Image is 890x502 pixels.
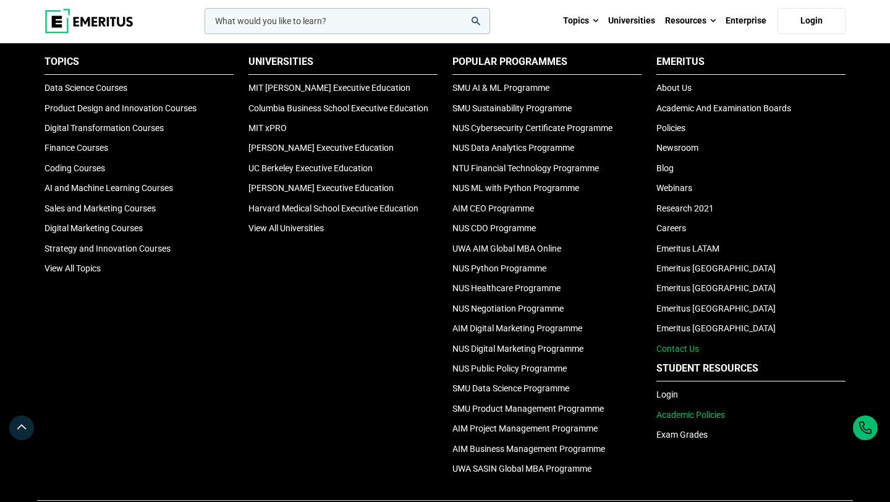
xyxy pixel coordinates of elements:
[452,404,604,414] a: SMU Product Management Programme
[656,183,692,193] a: Webinars
[452,163,599,173] a: NTU Financial Technology Programme
[44,83,127,93] a: Data Science Courses
[44,203,156,213] a: Sales and Marketing Courses
[452,304,564,313] a: NUS Negotiation Programme
[778,8,845,34] a: Login
[452,123,612,133] a: NUS Cybersecurity Certificate Programme
[656,203,714,213] a: Research 2021
[656,123,685,133] a: Policies
[656,223,686,233] a: Careers
[452,364,567,373] a: NUS Public Policy Programme
[656,244,719,253] a: Emeritus LATAM
[44,263,101,273] a: View All Topics
[44,123,164,133] a: Digital Transformation Courses
[248,143,394,153] a: [PERSON_NAME] Executive Education
[452,203,534,213] a: AIM CEO Programme
[248,123,287,133] a: MIT xPRO
[248,223,324,233] a: View All Universities
[452,283,561,293] a: NUS Healthcare Programme
[44,183,173,193] a: AI and Machine Learning Courses
[656,283,776,293] a: Emeritus [GEOGRAPHIC_DATA]
[248,83,410,93] a: MIT [PERSON_NAME] Executive Education
[452,103,572,113] a: SMU Sustainability Programme
[656,103,791,113] a: Academic And Examination Boards
[656,143,698,153] a: Newsroom
[656,323,776,333] a: Emeritus [GEOGRAPHIC_DATA]
[656,344,699,354] a: Contact Us
[656,263,776,273] a: Emeritus [GEOGRAPHIC_DATA]
[452,83,549,93] a: SMU AI & ML Programme
[452,423,598,433] a: AIM Project Management Programme
[656,83,692,93] a: About Us
[248,203,418,213] a: Harvard Medical School Executive Education
[452,444,605,454] a: AIM Business Management Programme
[452,244,561,253] a: UWA AIM Global MBA Online
[452,223,536,233] a: NUS CDO Programme
[248,183,394,193] a: [PERSON_NAME] Executive Education
[452,183,579,193] a: NUS ML with Python Programme
[205,8,490,34] input: woocommerce-product-search-field-0
[452,323,582,333] a: AIM Digital Marketing Programme
[248,163,373,173] a: UC Berkeley Executive Education
[452,143,574,153] a: NUS Data Analytics Programme
[44,244,171,253] a: Strategy and Innovation Courses
[44,223,143,233] a: Digital Marketing Courses
[44,163,105,173] a: Coding Courses
[656,430,708,440] a: Exam Grades
[44,103,197,113] a: Product Design and Innovation Courses
[452,464,591,474] a: UWA SASIN Global MBA Programme
[452,263,546,273] a: NUS Python Programme
[44,143,108,153] a: Finance Courses
[248,103,428,113] a: Columbia Business School Executive Education
[452,383,569,393] a: SMU Data Science Programme
[656,304,776,313] a: Emeritus [GEOGRAPHIC_DATA]
[452,344,583,354] a: NUS Digital Marketing Programme
[656,389,678,399] a: Login
[656,410,725,420] a: Academic Policies
[656,163,674,173] a: Blog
